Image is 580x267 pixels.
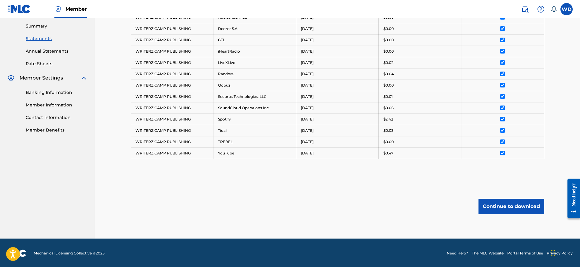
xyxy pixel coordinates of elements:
a: Annual Statements [26,48,87,54]
a: Member Information [26,102,87,108]
td: [DATE] [296,80,379,91]
a: Portal Terms of Use [507,250,543,256]
a: Need Help? [447,250,468,256]
img: help [537,6,545,13]
td: Pandora [213,68,296,80]
div: Drag [551,244,555,262]
p: $0.02 [383,60,393,65]
img: Top Rightsholder [54,6,62,13]
span: Member Settings [20,74,63,82]
td: Tidal [213,125,296,136]
a: Public Search [519,3,531,15]
div: User Menu [560,3,573,15]
td: GTL [213,34,296,46]
div: Notifications [551,6,557,12]
a: Privacy Policy [547,250,573,256]
td: [DATE] [296,102,379,113]
iframe: Resource Center [563,174,580,223]
td: [DATE] [296,125,379,136]
td: [DATE] [296,34,379,46]
a: Summary [26,23,87,29]
a: Member Benefits [26,127,87,133]
td: [DATE] [296,113,379,125]
p: $0.04 [383,71,394,77]
p: $0.00 [383,83,394,88]
td: TREBEL [213,136,296,147]
span: Mechanical Licensing Collective © 2025 [34,250,105,256]
a: The MLC Website [472,250,504,256]
p: $0.01 [383,94,393,99]
a: Banking Information [26,89,87,96]
td: WRITERZ CAMP PUBLISHING [131,34,213,46]
td: WRITERZ CAMP PUBLISHING [131,113,213,125]
td: [DATE] [296,46,379,57]
td: iHeartRadio [213,46,296,57]
td: WRITERZ CAMP PUBLISHING [131,80,213,91]
a: Statements [26,35,87,42]
button: Continue to download [478,199,544,214]
td: WRITERZ CAMP PUBLISHING [131,68,213,80]
p: $0.47 [383,150,393,156]
td: [DATE] [296,147,379,159]
td: WRITERZ CAMP PUBLISHING [131,57,213,68]
p: $0.00 [383,37,394,43]
img: Member Settings [7,74,15,82]
span: Member [65,6,87,13]
a: Contact Information [26,114,87,121]
td: WRITERZ CAMP PUBLISHING [131,147,213,159]
td: [DATE] [296,23,379,34]
td: WRITERZ CAMP PUBLISHING [131,125,213,136]
td: WRITERZ CAMP PUBLISHING [131,23,213,34]
td: WRITERZ CAMP PUBLISHING [131,46,213,57]
td: YouTube [213,147,296,159]
div: Help [535,3,547,15]
td: Deezer S.A. [213,23,296,34]
td: Spotify [213,113,296,125]
td: LiveXLive [213,57,296,68]
td: WRITERZ CAMP PUBLISHING [131,91,213,102]
p: $0.00 [383,49,394,54]
p: $0.00 [383,139,394,145]
td: [DATE] [296,91,379,102]
a: Rate Sheets [26,61,87,67]
img: search [521,6,529,13]
td: [DATE] [296,136,379,147]
td: Securus Technologies, LLC [213,91,296,102]
img: expand [80,74,87,82]
iframe: Chat Widget [549,238,580,267]
td: Qobuz [213,80,296,91]
p: $0.00 [383,26,394,32]
td: [DATE] [296,57,379,68]
td: WRITERZ CAMP PUBLISHING [131,102,213,113]
td: SoundCloud Operations Inc. [213,102,296,113]
p: $0.06 [383,105,393,111]
p: $2.42 [383,117,393,122]
img: MLC Logo [7,5,31,13]
td: WRITERZ CAMP PUBLISHING [131,136,213,147]
p: $0.03 [383,128,393,133]
td: [DATE] [296,68,379,80]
